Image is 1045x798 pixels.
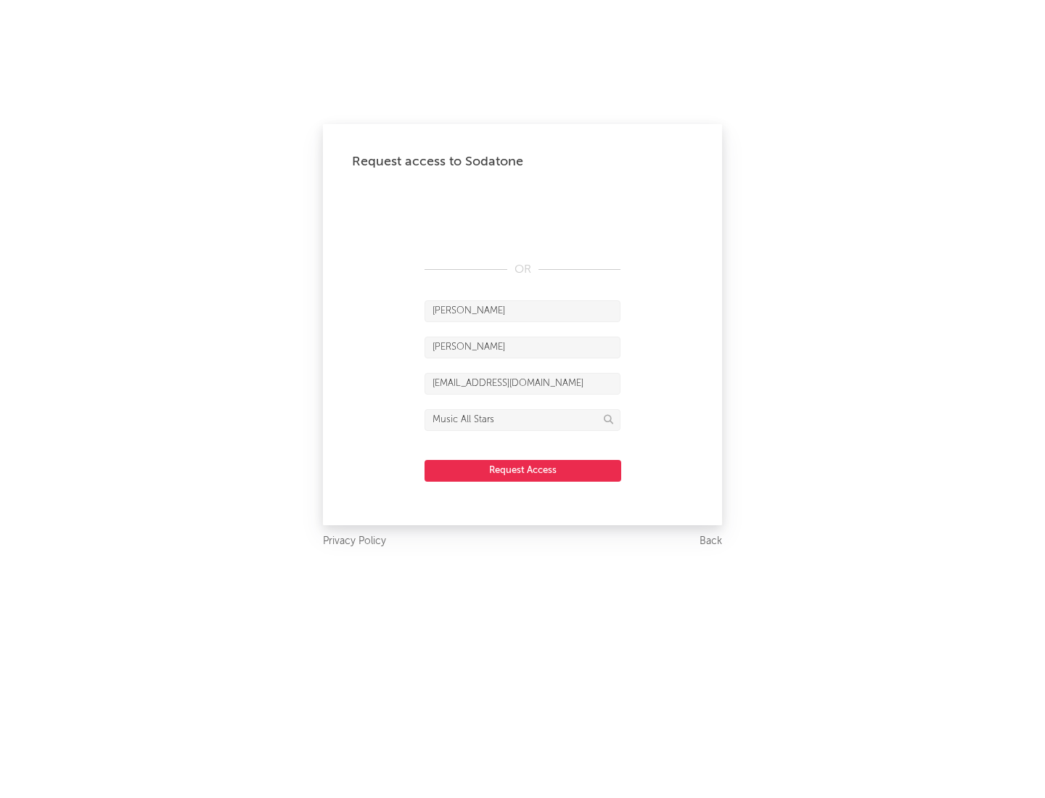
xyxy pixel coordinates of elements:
div: OR [425,261,620,279]
input: First Name [425,300,620,322]
a: Back [700,532,722,551]
button: Request Access [425,460,621,482]
input: Email [425,373,620,395]
div: Request access to Sodatone [352,153,693,170]
input: Last Name [425,337,620,358]
a: Privacy Policy [323,532,386,551]
input: Division [425,409,620,431]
